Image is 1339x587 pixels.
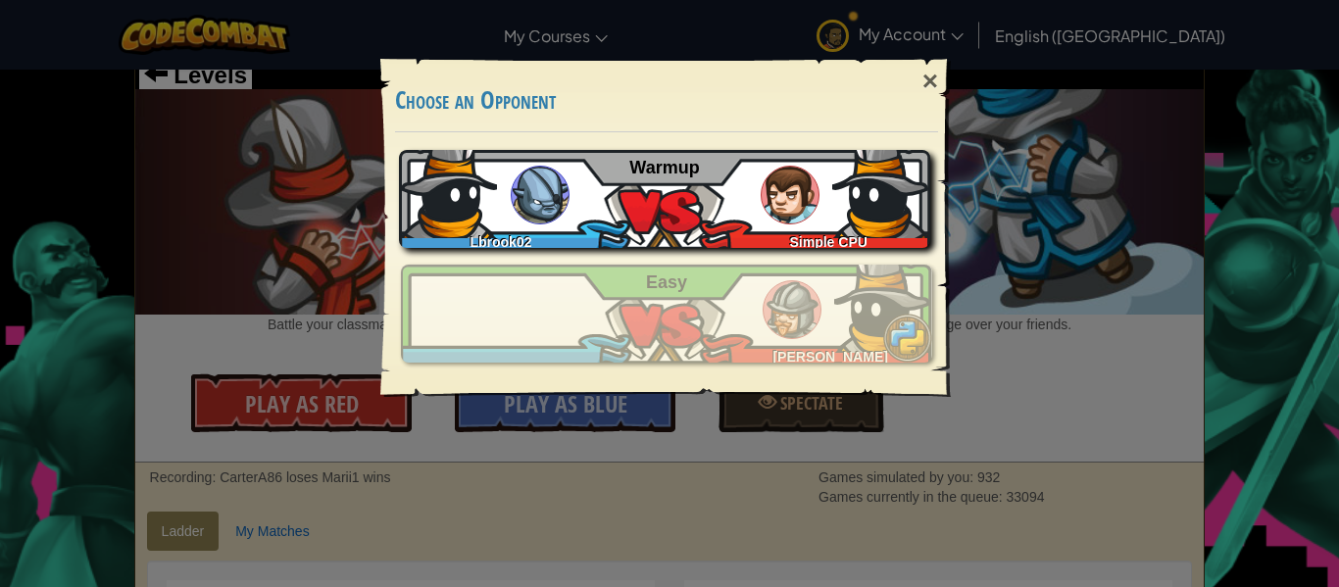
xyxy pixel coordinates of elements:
[772,349,887,365] span: [PERSON_NAME]
[401,150,932,248] a: Lbrook02Simple CPU
[511,166,570,224] img: ogres_ladder_tutorial.png
[401,265,932,363] a: [PERSON_NAME]
[790,234,868,250] span: Simple CPU
[646,272,687,292] span: Easy
[470,234,531,250] span: Lbrook02
[832,140,930,238] img: 8cKsFOAAAABklEQVQDAHoPNsSsqft3AAAAAElFTkSuQmCC
[834,255,932,353] img: 8cKsFOAAAABklEQVQDAHoPNsSsqft3AAAAAElFTkSuQmCC
[761,166,819,224] img: humans_ladder_tutorial.png
[908,53,953,110] div: ×
[629,158,699,177] span: Warmup
[395,87,938,114] h3: Choose an Opponent
[399,140,497,238] img: 8cKsFOAAAABklEQVQDAHoPNsSsqft3AAAAAElFTkSuQmCC
[763,280,821,339] img: humans_ladder_easy.png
